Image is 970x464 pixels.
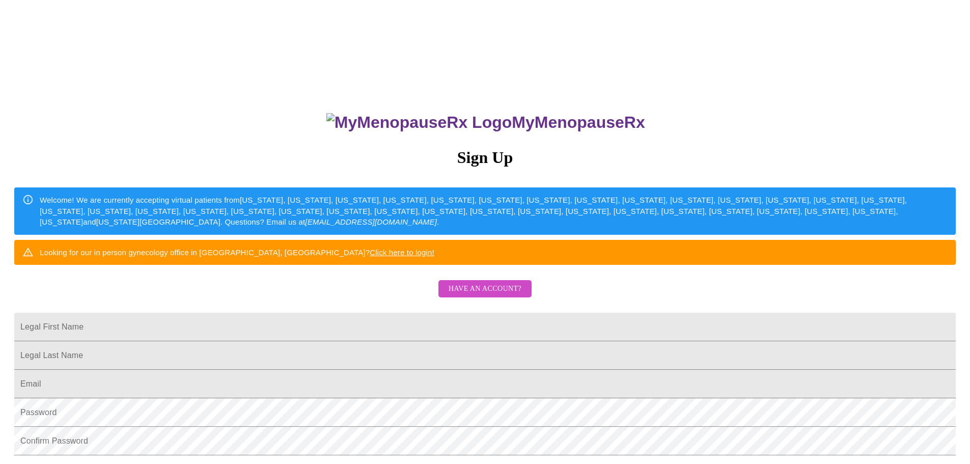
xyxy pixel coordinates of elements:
[370,248,434,257] a: Click here to login!
[436,291,534,300] a: Have an account?
[40,243,434,262] div: Looking for our in person gynecology office in [GEOGRAPHIC_DATA], [GEOGRAPHIC_DATA]?
[40,190,948,231] div: Welcome! We are currently accepting virtual patients from [US_STATE], [US_STATE], [US_STATE], [US...
[449,283,521,295] span: Have an account?
[14,148,956,167] h3: Sign Up
[16,113,956,132] h3: MyMenopauseRx
[305,217,437,226] em: [EMAIL_ADDRESS][DOMAIN_NAME]
[438,280,532,298] button: Have an account?
[326,113,512,132] img: MyMenopauseRx Logo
